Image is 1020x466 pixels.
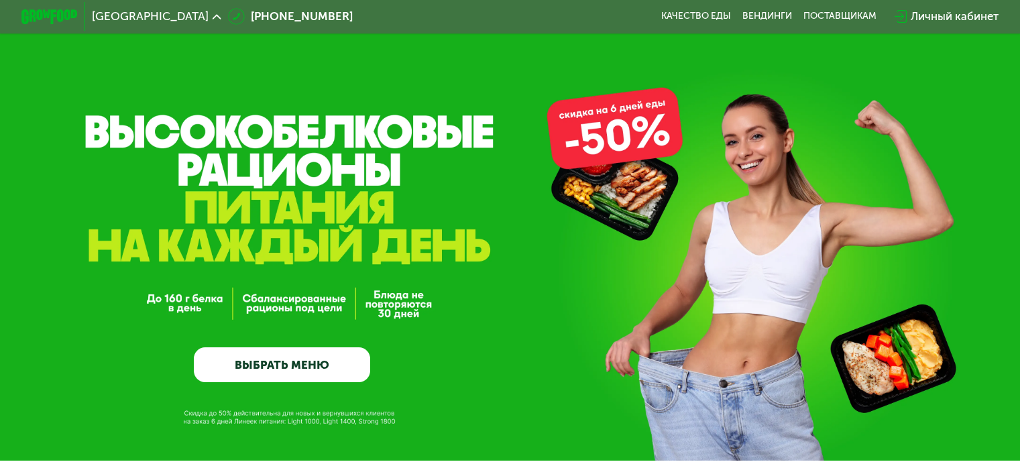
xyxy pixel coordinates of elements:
[228,8,353,25] a: [PHONE_NUMBER]
[803,11,876,22] div: поставщикам
[742,11,792,22] a: Вендинги
[194,347,370,383] a: ВЫБРАТЬ МЕНЮ
[911,8,999,25] div: Личный кабинет
[92,11,209,22] span: [GEOGRAPHIC_DATA]
[661,11,731,22] a: Качество еды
